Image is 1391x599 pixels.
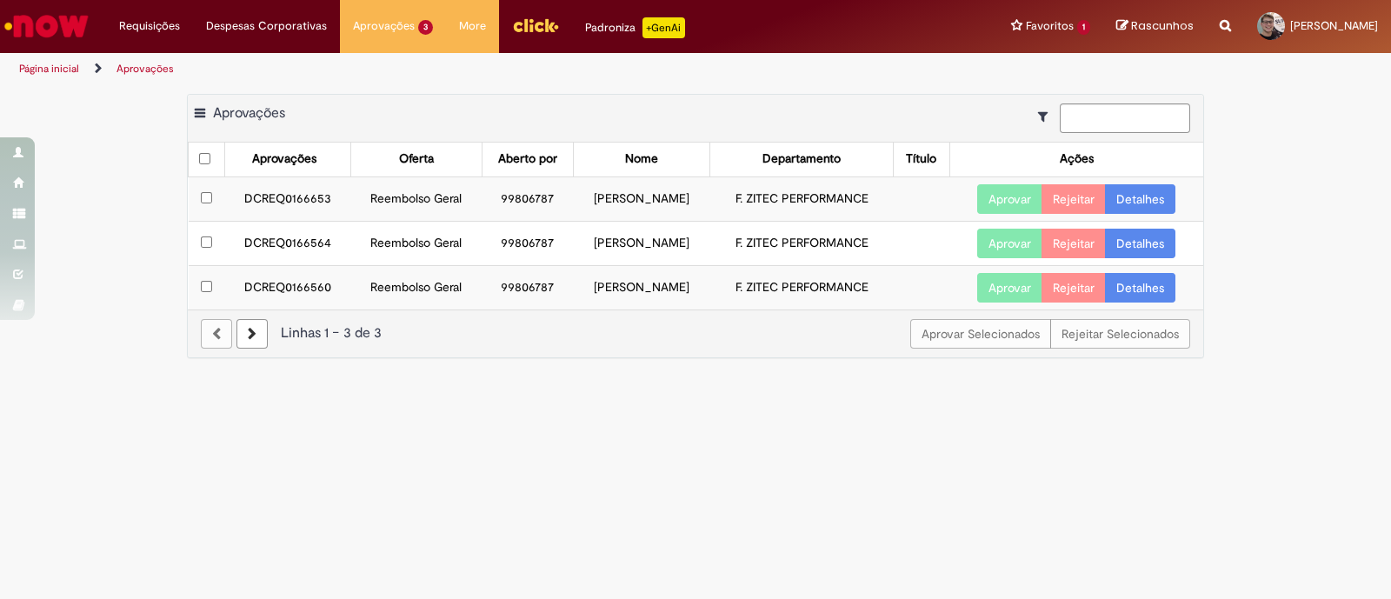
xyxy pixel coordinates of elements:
img: ServiceNow [2,9,91,43]
img: click_logo_yellow_360x200.png [512,12,559,38]
a: Detalhes [1105,229,1175,258]
td: 99806787 [482,221,574,265]
span: 3 [418,20,433,35]
td: DCREQ0166560 [225,265,350,309]
button: Rejeitar [1042,184,1106,214]
td: [PERSON_NAME] [574,265,710,309]
a: Aprovações [116,62,174,76]
span: More [459,17,486,35]
button: Aprovar [977,184,1042,214]
a: Detalhes [1105,273,1175,303]
ul: Trilhas de página [13,53,915,85]
button: Aprovar [977,229,1042,258]
i: Mostrar filtros para: Suas Solicitações [1038,110,1056,123]
span: Requisições [119,17,180,35]
td: Reembolso Geral [350,265,482,309]
td: DCREQ0166564 [225,221,350,265]
div: Ações [1060,150,1094,168]
a: Página inicial [19,62,79,76]
p: +GenAi [642,17,685,38]
div: Título [906,150,936,168]
div: Padroniza [585,17,685,38]
button: Rejeitar [1042,273,1106,303]
span: 1 [1077,20,1090,35]
div: Nome [625,150,658,168]
td: F. ZITEC PERFORMANCE [710,221,894,265]
div: Aberto por [498,150,557,168]
button: Rejeitar [1042,229,1106,258]
div: Aprovações [252,150,316,168]
td: Reembolso Geral [350,176,482,221]
td: 99806787 [482,176,574,221]
div: Departamento [762,150,841,168]
a: Detalhes [1105,184,1175,214]
span: Aprovações [353,17,415,35]
td: F. ZITEC PERFORMANCE [710,265,894,309]
td: [PERSON_NAME] [574,176,710,221]
div: Linhas 1 − 3 de 3 [201,323,1190,343]
td: 99806787 [482,265,574,309]
td: [PERSON_NAME] [574,221,710,265]
div: Oferta [399,150,434,168]
td: F. ZITEC PERFORMANCE [710,176,894,221]
span: Rascunhos [1131,17,1194,34]
td: Reembolso Geral [350,221,482,265]
span: Favoritos [1026,17,1074,35]
button: Aprovar [977,273,1042,303]
th: Aprovações [225,143,350,176]
a: Rascunhos [1116,18,1194,35]
span: Despesas Corporativas [206,17,327,35]
span: [PERSON_NAME] [1290,18,1378,33]
td: DCREQ0166653 [225,176,350,221]
span: Aprovações [213,104,285,122]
